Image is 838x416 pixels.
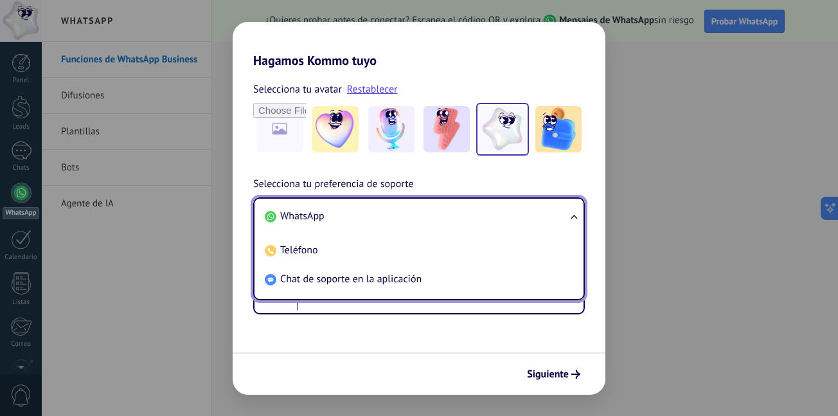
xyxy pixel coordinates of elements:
[233,22,605,68] h2: Hagamos Kommo tuyo
[280,210,325,222] span: WhatsApp
[253,81,342,98] span: Selecciona tu avatar
[479,106,526,152] img: -4.jpeg
[368,106,415,152] img: -2.jpeg
[280,244,318,257] span: Teléfono
[527,370,569,379] span: Siguiente
[423,106,470,152] img: -3.jpeg
[521,363,586,385] button: Siguiente
[312,106,359,152] img: -1.jpeg
[253,176,414,193] span: Selecciona tu preferencia de soporte
[347,83,398,96] a: Restablecer
[535,106,582,152] img: -5.jpeg
[280,273,422,285] span: Chat de soporte en la aplicación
